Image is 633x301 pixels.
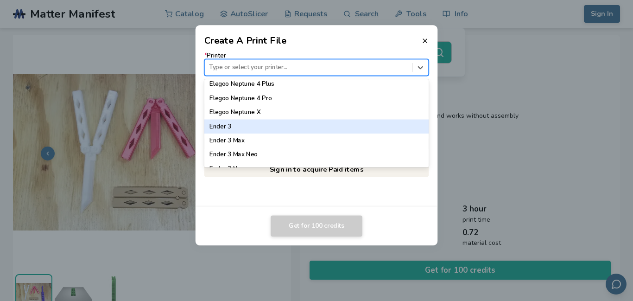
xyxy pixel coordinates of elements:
div: Ender 3 Max [204,134,429,147]
div: Ender 3 Neo [204,162,429,176]
label: Printer [204,52,429,76]
button: Get for 100 credits [271,216,362,237]
div: Elegoo Neptune X [204,105,429,119]
a: Sign in to acquire Paid items [204,160,429,177]
div: Elegoo Neptune 4 Plus [204,77,429,91]
h2: Create A Print File [204,34,287,47]
input: *PrinterType or select your printer...Elegoo Neptune 3 MaxElegoo Neptune 3 PlusElegoo Neptune 3 P... [209,64,211,71]
div: Ender 3 [204,120,429,134]
div: Ender 3 Max Neo [204,148,429,162]
div: Elegoo Neptune 4 Pro [204,91,429,105]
